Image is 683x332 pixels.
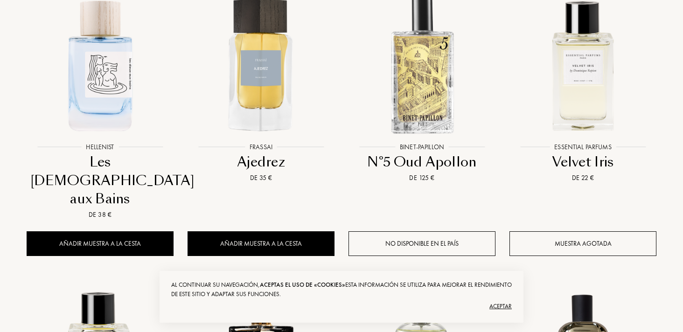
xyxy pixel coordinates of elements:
[509,231,656,256] div: Muestra agotada
[30,153,170,208] div: Les [DEMOGRAPHIC_DATA] aux Bains
[260,281,345,289] span: aceptas el uso de «cookies»
[171,280,512,299] div: Al continuar su navegación, Esta información se utiliza para mejorar el rendimiento de este sitio...
[348,231,495,256] div: No disponible en el país
[27,231,174,256] div: Añadir muestra a la cesta
[513,173,653,183] div: De 22 €
[30,210,170,220] div: De 38 €
[171,299,512,314] div: Aceptar
[188,231,335,256] div: Añadir muestra a la cesta
[191,173,331,183] div: De 35 €
[352,173,492,183] div: De 125 €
